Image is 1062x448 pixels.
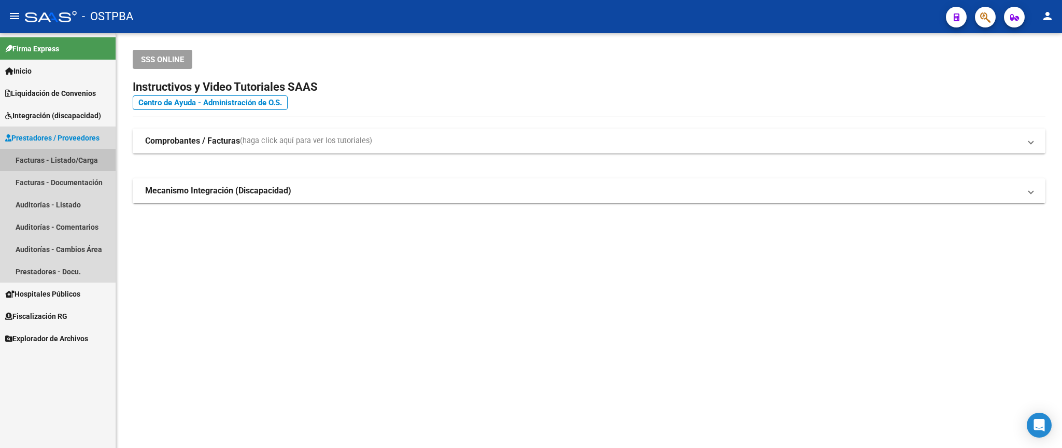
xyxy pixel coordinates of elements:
span: Explorador de Archivos [5,333,88,344]
span: Prestadores / Proveedores [5,132,100,144]
span: SSS ONLINE [141,55,184,64]
button: SSS ONLINE [133,50,192,69]
span: - OSTPBA [82,5,133,28]
span: Firma Express [5,43,59,54]
mat-icon: person [1041,10,1054,22]
mat-expansion-panel-header: Comprobantes / Facturas(haga click aquí para ver los tutoriales) [133,129,1045,153]
span: (haga click aquí para ver los tutoriales) [240,135,372,147]
strong: Comprobantes / Facturas [145,135,240,147]
a: Centro de Ayuda - Administración de O.S. [133,95,288,110]
strong: Mecanismo Integración (Discapacidad) [145,185,291,197]
h2: Instructivos y Video Tutoriales SAAS [133,77,1045,97]
span: Liquidación de Convenios [5,88,96,99]
mat-expansion-panel-header: Mecanismo Integración (Discapacidad) [133,178,1045,203]
span: Hospitales Públicos [5,288,80,300]
div: Open Intercom Messenger [1027,413,1052,438]
mat-icon: menu [8,10,21,22]
span: Inicio [5,65,32,77]
span: Integración (discapacidad) [5,110,101,121]
span: Fiscalización RG [5,311,67,322]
